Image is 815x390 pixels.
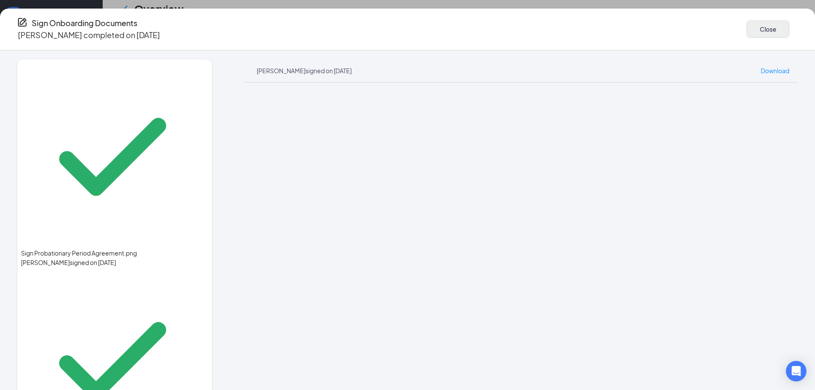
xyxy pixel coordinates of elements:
[747,21,789,38] button: Close
[761,67,789,74] span: Download
[245,83,798,381] iframe: Sign Employee Uniform Information.pdf
[17,17,27,27] svg: CompanyDocumentIcon
[786,361,806,381] div: Open Intercom Messenger
[761,66,789,75] a: Download
[32,17,137,29] h4: Sign Onboarding Documents
[21,248,208,258] span: Sign Probationary Period Agreement.png
[21,65,204,248] svg: Checkmark
[18,29,160,41] p: [PERSON_NAME] completed on [DATE]
[21,258,208,267] div: [PERSON_NAME] signed on [DATE]
[257,66,352,75] div: [PERSON_NAME] signed on [DATE]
